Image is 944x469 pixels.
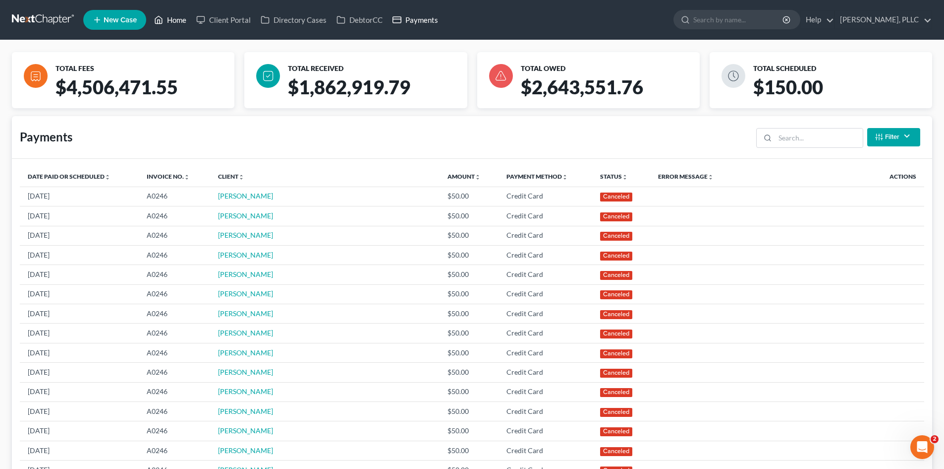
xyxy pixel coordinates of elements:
img: icon-file-b29cf8da5eedfc489a46aaea687006073f244b5a23b9e007f89f024b0964413f.svg [24,64,48,88]
td: [DATE] [20,441,139,460]
span: New Case [104,16,137,24]
img: icon-check-083e517794b2d0c9857e4f635ab0b7af2d0c08d6536bacabfc8e022616abee0b.svg [256,64,280,88]
td: $50.00 [440,402,499,421]
a: [PERSON_NAME] [218,329,273,337]
div: Canceled [600,193,633,201]
div: Canceled [600,310,633,319]
td: Credit Card [499,245,592,265]
a: [PERSON_NAME] [218,348,273,357]
td: A0246 [139,402,210,421]
div: TOTAL RECEIVED [288,64,463,73]
i: unfold_more [184,174,190,180]
i: unfold_more [238,174,244,180]
td: Credit Card [499,226,592,245]
div: $4,506,471.55 [52,75,242,108]
td: [DATE] [20,363,139,382]
i: unfold_more [622,174,628,180]
td: [DATE] [20,284,139,304]
div: TOTAL FEES [56,64,230,73]
td: Credit Card [499,187,592,206]
div: $150.00 [749,75,940,108]
td: A0246 [139,265,210,284]
div: TOTAL OWED [521,64,696,73]
input: Search... [775,129,863,147]
td: [DATE] [20,187,139,206]
td: Credit Card [499,324,592,343]
td: Credit Card [499,441,592,460]
a: DebtorCC [332,11,388,29]
td: $50.00 [440,343,499,362]
td: Credit Card [499,363,592,382]
td: [DATE] [20,343,139,362]
div: Payments [20,129,72,145]
a: Help [801,11,834,29]
td: $50.00 [440,284,499,304]
input: Search by name... [693,10,784,29]
a: [PERSON_NAME] [218,426,273,435]
div: Canceled [600,290,633,299]
td: $50.00 [440,382,499,402]
a: [PERSON_NAME] [218,289,273,298]
td: A0246 [139,382,210,402]
div: Canceled [600,427,633,436]
td: [DATE] [20,245,139,265]
td: [DATE] [20,226,139,245]
i: unfold_more [475,174,481,180]
td: [DATE] [20,421,139,441]
a: [PERSON_NAME] [218,211,273,220]
a: [PERSON_NAME] [218,192,273,200]
div: Canceled [600,349,633,358]
a: [PERSON_NAME] [218,446,273,455]
a: Home [149,11,191,29]
div: Canceled [600,408,633,417]
td: [DATE] [20,402,139,421]
td: $50.00 [440,265,499,284]
a: Payments [388,11,443,29]
td: Credit Card [499,265,592,284]
div: Canceled [600,330,633,338]
td: Credit Card [499,402,592,421]
td: A0246 [139,187,210,206]
td: Credit Card [499,304,592,324]
a: Statusunfold_more [600,173,628,180]
div: Canceled [600,369,633,378]
a: [PERSON_NAME] [218,407,273,415]
td: A0246 [139,343,210,362]
td: $50.00 [440,206,499,226]
td: Credit Card [499,382,592,402]
a: Invoice No.unfold_more [147,173,190,180]
a: [PERSON_NAME] [218,387,273,396]
img: icon-danger-e58c4ab046b7aead248db79479122951d35969c85d4bc7e3c99ded9e97da88b9.svg [489,64,513,88]
a: Clientunfold_more [218,173,244,180]
td: Credit Card [499,421,592,441]
img: icon-clock-d73164eb2ae29991c6cfd87df313ee0fe99a8f842979cbe5c34fb2ad7dc89896.svg [722,64,745,88]
td: $50.00 [440,187,499,206]
a: Error Messageunfold_more [658,173,714,180]
td: $50.00 [440,441,499,460]
a: Amountunfold_more [447,173,481,180]
div: Canceled [600,252,633,261]
div: TOTAL SCHEDULED [753,64,928,73]
a: [PERSON_NAME] [218,270,273,278]
td: A0246 [139,441,210,460]
td: $50.00 [440,304,499,324]
td: A0246 [139,324,210,343]
span: 2 [931,435,939,443]
td: [DATE] [20,324,139,343]
td: A0246 [139,304,210,324]
td: $50.00 [440,421,499,441]
a: [PERSON_NAME] [218,251,273,259]
td: $50.00 [440,324,499,343]
a: Payment Methodunfold_more [506,173,568,180]
div: Canceled [600,271,633,280]
td: [DATE] [20,265,139,284]
td: Credit Card [499,206,592,226]
td: $50.00 [440,226,499,245]
td: Credit Card [499,284,592,304]
i: unfold_more [708,174,714,180]
td: A0246 [139,245,210,265]
div: Canceled [600,388,633,397]
td: A0246 [139,363,210,382]
td: A0246 [139,206,210,226]
iframe: Intercom live chat [910,435,934,459]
